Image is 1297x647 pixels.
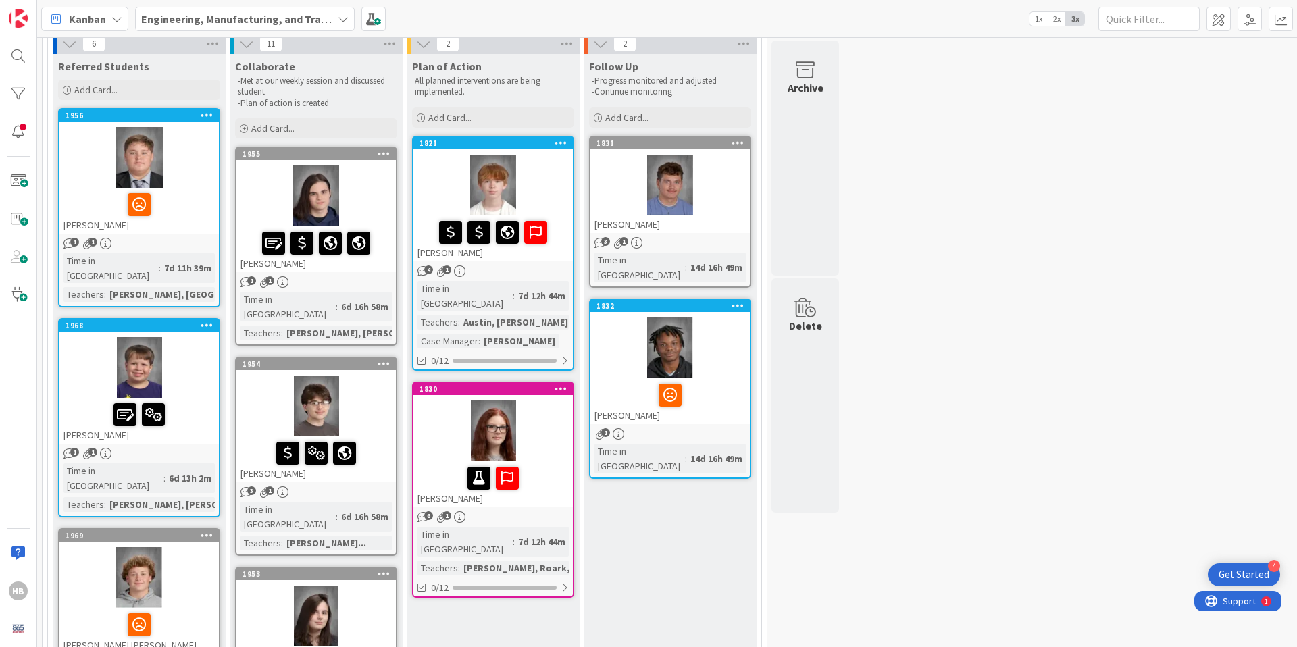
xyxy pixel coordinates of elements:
[460,315,590,330] div: Austin, [PERSON_NAME] (2...
[9,619,28,638] img: avatar
[74,84,118,96] span: Add Card...
[596,301,750,311] div: 1832
[413,383,573,395] div: 1830
[247,276,256,285] span: 1
[619,237,628,246] span: 1
[235,59,295,73] span: Collaborate
[417,561,458,575] div: Teachers
[592,86,748,97] p: -Continue monitoring
[236,436,396,482] div: [PERSON_NAME]
[687,260,746,275] div: 14d 16h 49m
[236,568,396,580] div: 1953
[63,287,104,302] div: Teachers
[436,36,459,52] span: 2
[58,318,220,517] a: 1968[PERSON_NAME]Time in [GEOGRAPHIC_DATA]:6d 13h 2mTeachers:[PERSON_NAME], [PERSON_NAME], L...
[59,319,219,444] div: 1968[PERSON_NAME]
[59,319,219,332] div: 1968
[243,359,396,369] div: 1954
[458,315,460,330] span: :
[594,444,685,473] div: Time in [GEOGRAPHIC_DATA]
[104,287,106,302] span: :
[59,188,219,234] div: [PERSON_NAME]
[235,357,397,556] a: 1954[PERSON_NAME]Time in [GEOGRAPHIC_DATA]:6d 16h 58mTeachers:[PERSON_NAME]...
[590,137,750,149] div: 1831
[336,299,338,314] span: :
[589,136,751,288] a: 1831[PERSON_NAME]Time in [GEOGRAPHIC_DATA]:14d 16h 49m
[596,138,750,148] div: 1831
[9,9,28,28] img: Visit kanbanzone.com
[412,382,574,598] a: 1830[PERSON_NAME]Time in [GEOGRAPHIC_DATA]:7d 12h 44mTeachers:[PERSON_NAME], Roark, Watso...0/12
[70,5,74,16] div: 1
[247,486,256,495] span: 3
[236,148,396,160] div: 1955
[66,531,219,540] div: 1969
[106,287,288,302] div: [PERSON_NAME], [GEOGRAPHIC_DATA]...
[58,59,149,73] span: Referred Students
[415,76,571,98] p: All planned interventions are being implemented.
[1048,12,1066,26] span: 2x
[685,260,687,275] span: :
[236,226,396,272] div: [PERSON_NAME]
[1208,563,1280,586] div: Open Get Started checklist, remaining modules: 4
[69,11,106,27] span: Kanban
[413,461,573,507] div: [PERSON_NAME]
[601,237,610,246] span: 3
[159,261,161,276] span: :
[601,428,610,437] span: 1
[417,281,513,311] div: Time in [GEOGRAPHIC_DATA]
[1268,560,1280,572] div: 4
[265,276,274,285] span: 1
[515,534,569,549] div: 7d 12h 44m
[1098,7,1200,31] input: Quick Filter...
[265,486,274,495] span: 1
[235,147,397,346] a: 1955[PERSON_NAME]Time in [GEOGRAPHIC_DATA]:6d 16h 58mTeachers:[PERSON_NAME], [PERSON_NAME], We...
[480,334,559,348] div: [PERSON_NAME]
[281,326,283,340] span: :
[590,300,750,424] div: 1832[PERSON_NAME]
[590,300,750,312] div: 1832
[236,358,396,482] div: 1954[PERSON_NAME]
[59,398,219,444] div: [PERSON_NAME]
[58,108,220,307] a: 1956[PERSON_NAME]Time in [GEOGRAPHIC_DATA]:7d 11h 39mTeachers:[PERSON_NAME], [GEOGRAPHIC_DATA]...
[243,149,396,159] div: 1955
[431,354,449,368] span: 0/12
[106,497,278,512] div: [PERSON_NAME], [PERSON_NAME], L...
[589,59,638,73] span: Follow Up
[460,561,611,575] div: [PERSON_NAME], Roark, Watso...
[9,581,28,600] div: HB
[1219,568,1269,581] div: Get Started
[590,215,750,233] div: [PERSON_NAME]
[590,378,750,424] div: [PERSON_NAME]
[424,265,433,274] span: 4
[515,288,569,303] div: 7d 12h 44m
[789,317,822,334] div: Delete
[338,299,392,314] div: 6d 16h 58m
[59,109,219,122] div: 1956
[66,321,219,330] div: 1968
[238,76,395,98] p: -Met at our weekly session and discussed student
[419,384,573,394] div: 1830
[240,292,336,321] div: Time in [GEOGRAPHIC_DATA]
[513,534,515,549] span: :
[513,288,515,303] span: :
[63,253,159,283] div: Time in [GEOGRAPHIC_DATA]
[685,451,687,466] span: :
[88,238,97,247] span: 1
[238,98,395,109] p: -Plan of action is created
[259,36,282,52] span: 11
[70,448,79,457] span: 1
[424,511,433,520] span: 6
[338,509,392,524] div: 6d 16h 58m
[431,581,449,595] span: 0/12
[589,299,751,479] a: 1832[PERSON_NAME]Time in [GEOGRAPHIC_DATA]:14d 16h 49m
[458,561,460,575] span: :
[428,111,472,124] span: Add Card...
[412,59,482,73] span: Plan of Action
[70,238,79,247] span: 1
[59,109,219,234] div: 1956[PERSON_NAME]
[417,527,513,557] div: Time in [GEOGRAPHIC_DATA]
[104,497,106,512] span: :
[594,253,685,282] div: Time in [GEOGRAPHIC_DATA]
[161,261,215,276] div: 7d 11h 39m
[63,463,163,493] div: Time in [GEOGRAPHIC_DATA]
